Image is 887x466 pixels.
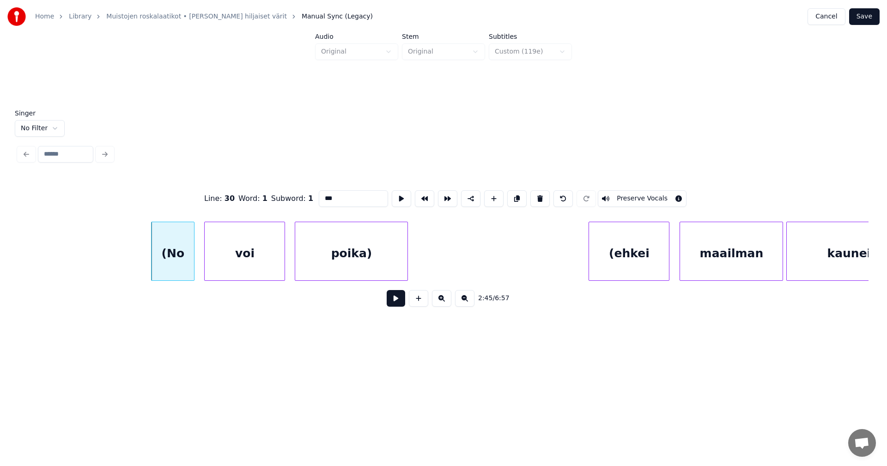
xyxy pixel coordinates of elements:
[238,193,267,204] div: Word :
[402,33,485,40] label: Stem
[204,193,235,204] div: Line :
[302,12,373,21] span: Manual Sync (Legacy)
[225,194,235,203] span: 30
[848,429,876,457] div: Avoin keskustelu
[489,33,572,40] label: Subtitles
[495,294,509,303] span: 6:57
[35,12,373,21] nav: breadcrumb
[598,190,687,207] button: Toggle
[478,294,492,303] span: 2:45
[271,193,313,204] div: Subword :
[478,294,500,303] div: /
[315,33,398,40] label: Audio
[849,8,880,25] button: Save
[308,194,313,203] span: 1
[808,8,845,25] button: Cancel
[35,12,54,21] a: Home
[106,12,287,21] a: Muistojen roskalaatikot • [PERSON_NAME] hiljaiset värit
[69,12,91,21] a: Library
[15,110,65,116] label: Singer
[7,7,26,26] img: youka
[262,194,267,203] span: 1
